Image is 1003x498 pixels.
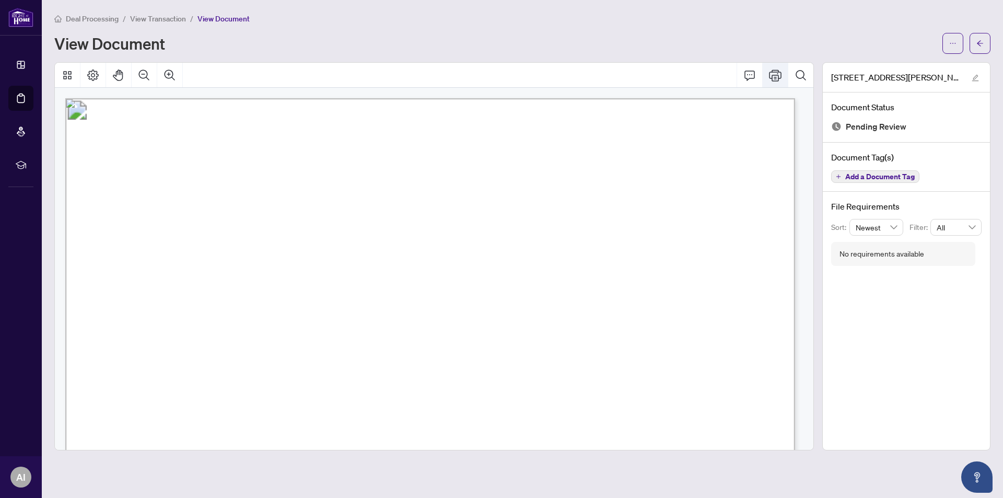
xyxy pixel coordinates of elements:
[937,219,975,235] span: All
[54,15,62,22] span: home
[909,222,930,233] p: Filter:
[831,101,982,113] h4: Document Status
[846,120,906,134] span: Pending Review
[831,121,842,132] img: Document Status
[8,8,33,27] img: logo
[66,14,119,24] span: Deal Processing
[190,13,193,25] li: /
[961,461,993,493] button: Open asap
[831,200,982,213] h4: File Requirements
[856,219,897,235] span: Newest
[836,174,841,179] span: plus
[16,470,26,484] span: AI
[197,14,250,24] span: View Document
[54,35,165,52] h1: View Document
[839,248,924,260] div: No requirements available
[845,173,915,180] span: Add a Document Tag
[976,40,984,47] span: arrow-left
[831,71,962,84] span: [STREET_ADDRESS][PERSON_NAME]-Trade sheet-Abid to review.pdf
[831,222,849,233] p: Sort:
[130,14,186,24] span: View Transaction
[831,170,919,183] button: Add a Document Tag
[972,74,979,82] span: edit
[949,40,957,47] span: ellipsis
[831,151,982,164] h4: Document Tag(s)
[123,13,126,25] li: /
